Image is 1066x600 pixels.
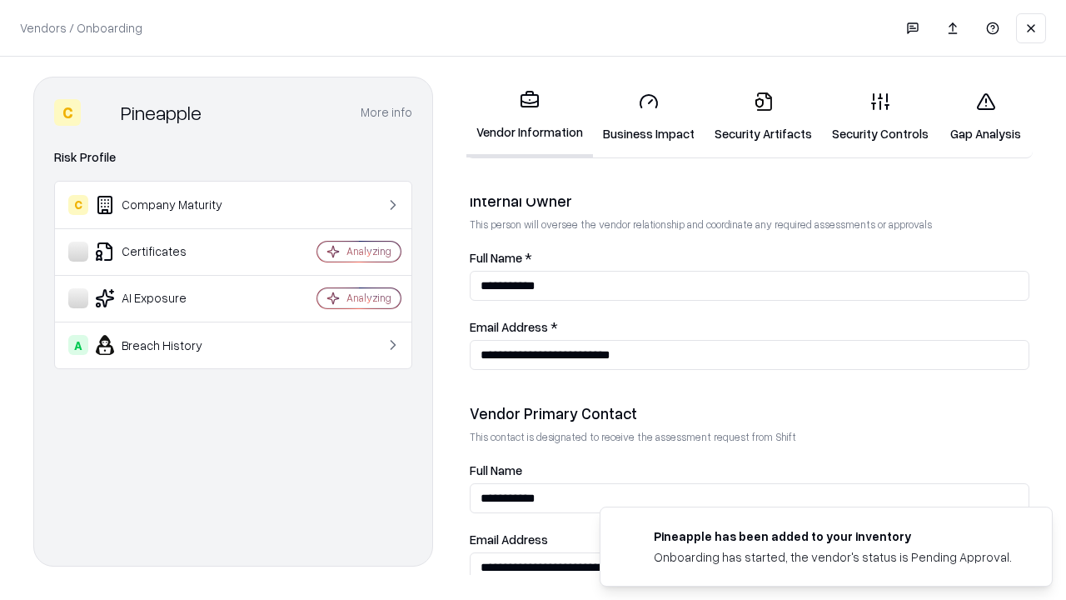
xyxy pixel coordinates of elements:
img: pineappleenergy.com [620,527,640,547]
div: Pineapple has been added to your inventory [654,527,1012,545]
p: This person will oversee the vendor relationship and coordinate any required assessments or appro... [470,217,1029,232]
label: Email Address * [470,321,1029,333]
a: Security Artifacts [705,78,822,156]
p: Vendors / Onboarding [20,19,142,37]
div: Analyzing [346,291,391,305]
div: Pineapple [121,99,202,126]
div: Company Maturity [68,195,267,215]
div: C [68,195,88,215]
a: Business Impact [593,78,705,156]
div: A [68,335,88,355]
div: AI Exposure [68,288,267,308]
a: Gap Analysis [939,78,1033,156]
div: C [54,99,81,126]
p: This contact is designated to receive the assessment request from Shift [470,430,1029,444]
a: Vendor Information [466,77,593,157]
div: Vendor Primary Contact [470,403,1029,423]
div: Internal Owner [470,191,1029,211]
img: Pineapple [87,99,114,126]
button: More info [361,97,412,127]
div: Analyzing [346,244,391,258]
div: Certificates [68,242,267,262]
label: Full Name * [470,252,1029,264]
label: Email Address [470,533,1029,546]
label: Full Name [470,464,1029,477]
div: Onboarding has started, the vendor's status is Pending Approval. [654,548,1012,566]
div: Breach History [68,335,267,355]
a: Security Controls [822,78,939,156]
div: Risk Profile [54,147,412,167]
